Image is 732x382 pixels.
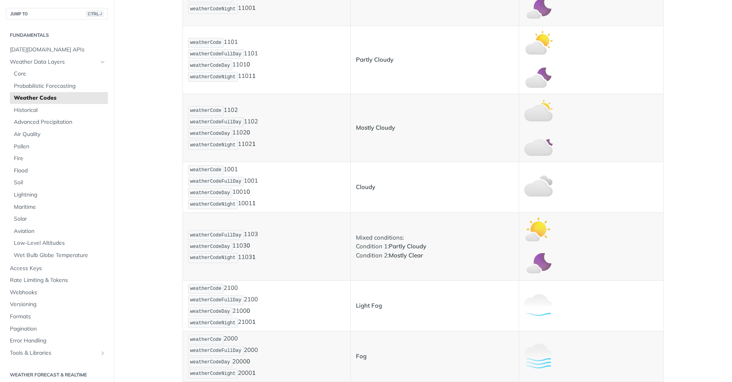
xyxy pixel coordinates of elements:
[190,179,241,184] span: weatherCodeFullDay
[6,311,108,323] a: Formats
[190,359,230,365] span: weatherCodeDay
[10,141,108,153] a: Pollen
[10,349,98,357] span: Tools & Libraries
[14,239,106,247] span: Low-Level Altitudes
[188,165,346,210] p: 1001 1001 1001 1001
[190,40,221,45] span: weatherCode
[524,215,553,244] img: mostly_clear_day
[14,106,106,114] span: Historical
[188,105,346,151] p: 1102 1102 1102 1102
[252,253,256,261] strong: 1
[247,129,250,136] strong: 0
[247,307,250,314] strong: 0
[10,225,108,237] a: Aviation
[14,130,106,138] span: Air Quality
[190,320,235,326] span: weatherCodeNight
[14,179,106,187] span: Soil
[524,259,553,267] span: Expand image
[14,215,106,223] span: Solar
[10,68,108,80] a: Core
[252,4,256,12] strong: 1
[190,190,230,196] span: weatherCodeDay
[524,225,553,233] span: Expand image
[6,299,108,310] a: Versioning
[10,116,108,128] a: Advanced Precipitation
[190,202,235,207] span: weatherCodeNight
[190,337,221,342] span: weatherCode
[10,337,106,345] span: Error Handling
[524,106,553,114] span: Expand image
[6,371,108,378] h2: Weather Forecast & realtime
[190,371,235,376] span: weatherCodeNight
[190,297,241,303] span: weatherCodeFullDay
[14,82,106,90] span: Probabilistic Forecasting
[524,38,553,46] span: Expand image
[356,183,375,191] strong: Cloudy
[10,189,108,201] a: Lightning
[10,129,108,140] a: Air Quality
[10,153,108,165] a: Fire
[10,325,106,333] span: Pagination
[356,302,382,309] strong: Light Fog
[524,28,553,57] img: partly_cloudy_day
[190,309,230,314] span: weatherCodeDay
[10,104,108,116] a: Historical
[10,46,106,54] span: [DATE][DOMAIN_NAME] APIs
[6,8,108,20] button: JUMP TOCTRL-/
[100,59,106,65] button: Hide subpages for Weather Data Layers
[10,289,106,297] span: Webhooks
[524,5,553,12] span: Expand image
[247,61,250,68] strong: 0
[252,369,256,376] strong: 1
[524,292,553,320] img: light_fog
[14,143,106,151] span: Pollen
[190,108,221,113] span: weatherCode
[10,92,108,104] a: Weather Codes
[190,255,235,261] span: weatherCodeNight
[6,44,108,56] a: [DATE][DOMAIN_NAME] APIs
[190,74,235,80] span: weatherCodeNight
[524,352,553,359] span: Expand image
[14,252,106,259] span: Wet Bulb Globe Temperature
[6,32,108,39] h2: Fundamentals
[6,323,108,335] a: Pagination
[356,352,367,360] strong: Fog
[10,265,106,272] span: Access Keys
[14,155,106,163] span: Fire
[190,63,230,68] span: weatherCodeDay
[190,142,235,148] span: weatherCodeNight
[524,301,553,309] span: Expand image
[14,203,106,211] span: Maritime
[10,276,106,284] span: Rate Limiting & Tokens
[524,141,553,148] span: Expand image
[14,227,106,235] span: Aviation
[356,233,514,260] p: Mixed conditions: Condition 1: Condition 2:
[6,263,108,274] a: Access Keys
[10,165,108,177] a: Flood
[10,177,108,189] a: Soil
[10,301,106,308] span: Versioning
[252,140,256,148] strong: 1
[190,167,221,173] span: weatherCode
[14,118,106,126] span: Advanced Precipitation
[524,183,553,190] span: Expand image
[190,6,235,12] span: weatherCodeNight
[247,188,250,196] strong: 0
[389,242,426,250] strong: Partly Cloudy
[524,250,553,278] img: mostly_clear_night
[188,334,346,379] p: 2000 2000 2000 2000
[190,244,230,250] span: weatherCodeDay
[6,274,108,286] a: Rate Limiting & Tokens
[524,73,553,80] span: Expand image
[86,11,103,17] span: CTRL-/
[6,335,108,347] a: Error Handling
[247,242,250,250] strong: 0
[188,229,346,263] p: 1103 1103 1103
[10,80,108,92] a: Probabilistic Forecasting
[252,72,256,80] strong: 1
[524,342,553,371] img: fog
[524,96,553,125] img: mostly_cloudy_day
[10,213,108,225] a: Solar
[6,347,108,359] a: Tools & LibrariesShow subpages for Tools & Libraries
[524,63,553,91] img: partly_cloudy_night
